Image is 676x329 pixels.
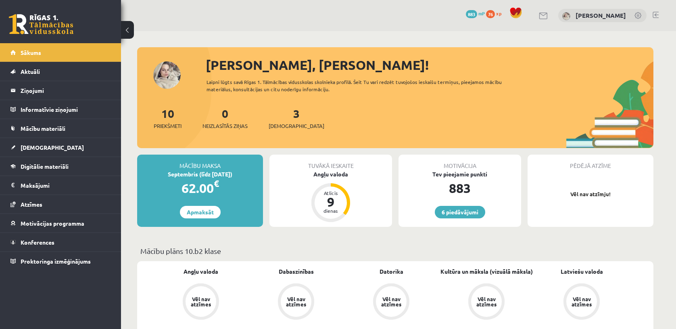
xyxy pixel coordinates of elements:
[248,283,344,321] a: Vēl nav atzīmes
[10,43,111,62] a: Sākums
[532,190,649,198] p: Vēl nav atzīmju!
[21,239,54,246] span: Konferences
[269,106,324,130] a: 3[DEMOGRAPHIC_DATA]
[285,296,307,307] div: Vēl nav atzīmes
[9,14,73,34] a: Rīgas 1. Tālmācības vidusskola
[534,283,629,321] a: Vēl nav atzīmes
[21,100,111,119] legend: Informatīvie ziņojumi
[21,176,111,195] legend: Maksājumi
[202,106,248,130] a: 0Neizlasītās ziņas
[154,106,182,130] a: 10Priekšmeti
[10,119,111,138] a: Mācību materiāli
[21,49,41,56] span: Sākums
[478,10,485,17] span: mP
[562,12,570,20] img: Anastasija Umanceva
[137,178,263,198] div: 62.00
[399,178,521,198] div: 883
[21,81,111,100] legend: Ziņojumi
[190,296,212,307] div: Vēl nav atzīmes
[440,267,533,276] a: Kultūra un māksla (vizuālā māksla)
[319,191,343,195] div: Atlicis
[10,176,111,195] a: Maksājumi
[180,206,221,218] a: Apmaksāt
[561,267,603,276] a: Latviešu valoda
[10,81,111,100] a: Ziņojumi
[435,206,485,218] a: 6 piedāvājumi
[269,170,392,223] a: Angļu valoda Atlicis 9 dienas
[137,155,263,170] div: Mācību maksa
[206,55,653,75] div: [PERSON_NAME], [PERSON_NAME]!
[10,100,111,119] a: Informatīvie ziņojumi
[399,170,521,178] div: Tev pieejamie punkti
[486,10,505,17] a: 76 xp
[269,122,324,130] span: [DEMOGRAPHIC_DATA]
[279,267,314,276] a: Dabaszinības
[21,163,69,170] span: Digitālie materiāli
[380,267,403,276] a: Datorika
[202,122,248,130] span: Neizlasītās ziņas
[10,138,111,157] a: [DEMOGRAPHIC_DATA]
[570,296,593,307] div: Vēl nav atzīmes
[21,125,65,132] span: Mācību materiāli
[137,170,263,178] div: Septembris (līdz [DATE])
[269,155,392,170] div: Tuvākā ieskaite
[466,10,485,17] a: 883 mP
[475,296,498,307] div: Vēl nav atzīmes
[10,252,111,270] a: Proktoringa izmēģinājums
[21,201,42,208] span: Atzīmes
[399,155,521,170] div: Motivācija
[528,155,653,170] div: Pēdējā atzīme
[466,10,477,18] span: 883
[154,122,182,130] span: Priekšmeti
[319,195,343,208] div: 9
[207,78,516,93] div: Laipni lūgts savā Rīgas 1. Tālmācības vidusskolas skolnieka profilā. Šeit Tu vari redzēt tuvojošo...
[214,178,219,189] span: €
[269,170,392,178] div: Angļu valoda
[10,195,111,214] a: Atzīmes
[21,144,84,151] span: [DEMOGRAPHIC_DATA]
[576,11,626,19] a: [PERSON_NAME]
[153,283,248,321] a: Vēl nav atzīmes
[319,208,343,213] div: dienas
[10,157,111,176] a: Digitālie materiāli
[21,68,40,75] span: Aktuāli
[21,220,84,227] span: Motivācijas programma
[10,233,111,251] a: Konferences
[496,10,501,17] span: xp
[184,267,218,276] a: Angļu valoda
[344,283,439,321] a: Vēl nav atzīmes
[439,283,534,321] a: Vēl nav atzīmes
[380,296,403,307] div: Vēl nav atzīmes
[140,245,650,256] p: Mācību plāns 10.b2 klase
[21,258,91,265] span: Proktoringa izmēģinājums
[10,62,111,81] a: Aktuāli
[486,10,495,18] span: 76
[10,214,111,233] a: Motivācijas programma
